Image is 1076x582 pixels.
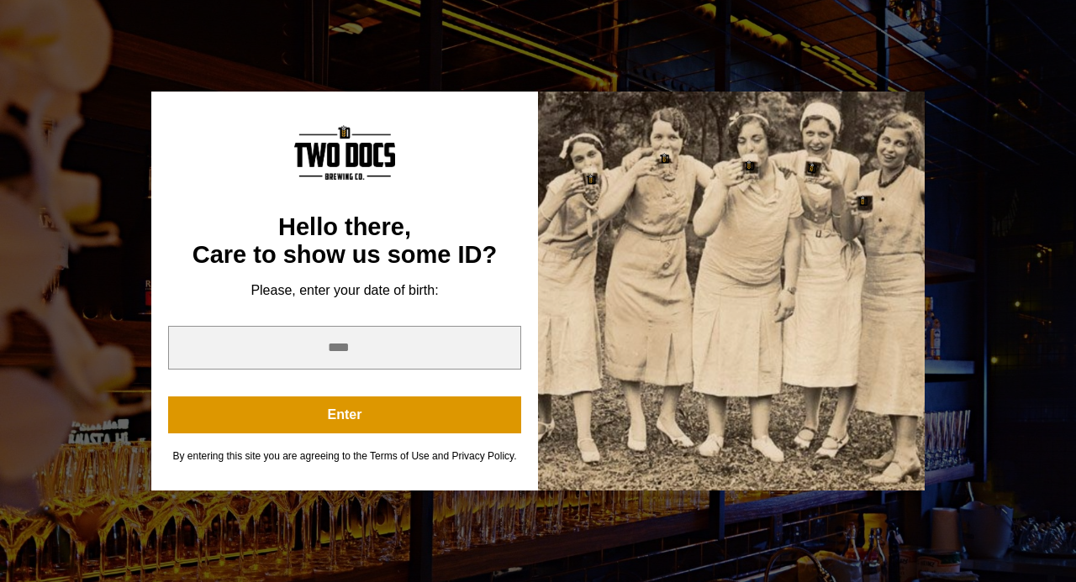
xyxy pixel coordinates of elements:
[168,396,521,433] button: Enter
[168,213,521,270] div: Hello there, Care to show us some ID?
[168,450,521,463] div: By entering this site you are agreeing to the Terms of Use and Privacy Policy.
[168,282,521,299] div: Please, enter your date of birth:
[168,326,521,370] input: year
[294,125,395,180] img: Content Logo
